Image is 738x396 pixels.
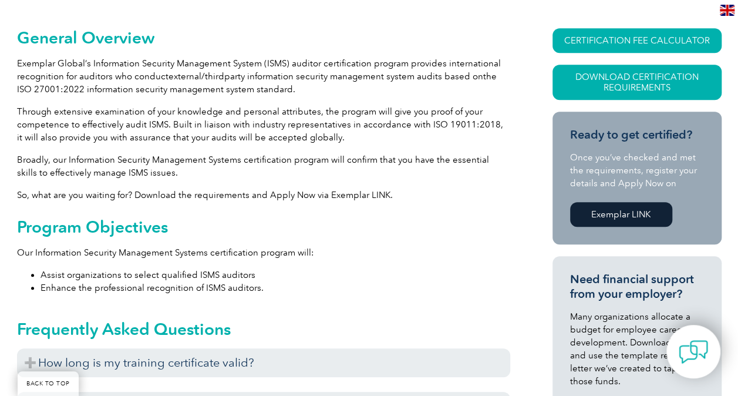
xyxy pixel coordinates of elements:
p: Broadly, our Information Security Management Systems certification program will confirm that you ... [17,153,510,179]
span: external/third [169,71,224,82]
a: Exemplar LINK [570,202,672,227]
p: Our Information Security Management Systems certification program will: [17,246,510,259]
img: en [720,5,734,16]
h2: General Overview [17,28,510,47]
li: Enhance the professional recognition of ISMS auditors. [41,281,510,294]
h3: Ready to get certified? [570,127,704,142]
span: party information security management system audits based on [224,71,483,82]
a: CERTIFICATION FEE CALCULATOR [552,28,722,53]
h3: How long is my training certificate valid? [17,348,510,377]
a: Download Certification Requirements [552,65,722,100]
a: BACK TO TOP [18,371,79,396]
p: Once you’ve checked and met the requirements, register your details and Apply Now on [570,151,704,190]
p: So, what are you waiting for? Download the requirements and Apply Now via Exemplar LINK. [17,189,510,202]
h2: Program Objectives [17,217,510,236]
p: Through extensive examination of your knowledge and personal attributes, the program will give yo... [17,105,510,144]
p: Many organizations allocate a budget for employee career development. Download, modify and use th... [570,310,704,388]
h3: Need financial support from your employer? [570,272,704,301]
p: Exemplar Global’s Information Security Management System (ISMS) auditor certification program pro... [17,57,510,96]
img: contact-chat.png [679,337,708,367]
li: Assist organizations to select qualified ISMS auditors [41,269,510,281]
h2: Frequently Asked Questions [17,320,510,338]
